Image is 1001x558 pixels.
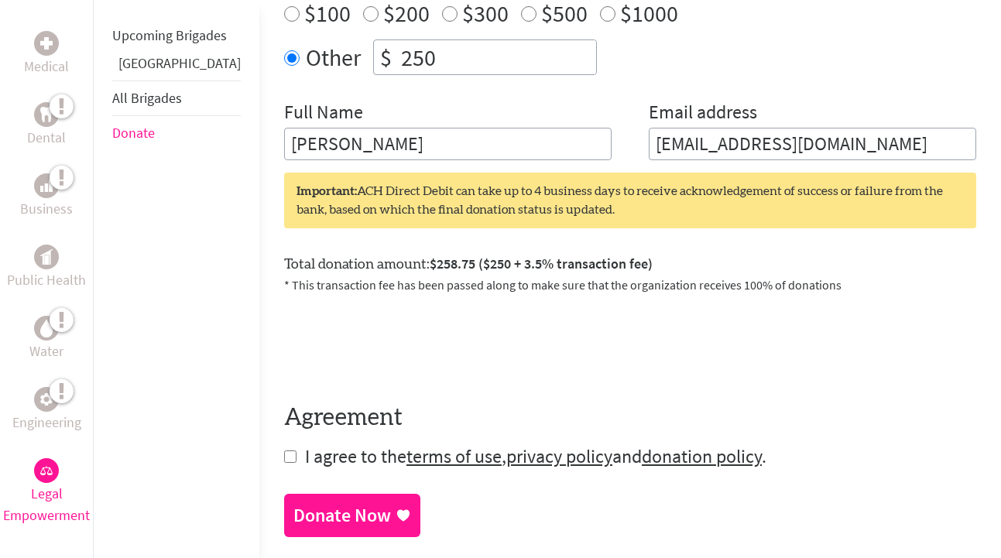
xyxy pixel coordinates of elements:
[118,54,241,72] a: [GEOGRAPHIC_DATA]
[112,124,155,142] a: Donate
[7,269,86,291] p: Public Health
[430,255,653,272] span: $258.75 ($250 + 3.5% transaction fee)
[306,39,361,75] label: Other
[112,80,241,116] li: All Brigades
[506,444,612,468] a: privacy policy
[7,245,86,291] a: Public HealthPublic Health
[34,316,59,341] div: Water
[12,412,81,433] p: Engineering
[40,393,53,406] img: Engineering
[112,26,227,44] a: Upcoming Brigades
[649,128,976,160] input: Your Email
[24,31,69,77] a: MedicalMedical
[398,40,596,74] input: Enter Amount
[284,173,976,228] div: ACH Direct Debit can take up to 4 business days to receive acknowledgement of success or failure ...
[40,466,53,475] img: Legal Empowerment
[293,503,391,528] div: Donate Now
[12,387,81,433] a: EngineeringEngineering
[34,387,59,412] div: Engineering
[34,31,59,56] div: Medical
[20,173,73,220] a: BusinessBusiness
[40,180,53,192] img: Business
[374,40,398,74] div: $
[40,249,53,265] img: Public Health
[3,483,90,526] p: Legal Empowerment
[27,127,66,149] p: Dental
[642,444,762,468] a: donation policy
[34,102,59,127] div: Dental
[297,185,357,197] strong: Important:
[406,444,502,468] a: terms of use
[3,458,90,526] a: Legal EmpowermentLegal Empowerment
[284,404,976,432] h4: Agreement
[112,116,241,150] li: Donate
[40,107,53,122] img: Dental
[34,173,59,198] div: Business
[29,341,63,362] p: Water
[112,19,241,53] li: Upcoming Brigades
[34,245,59,269] div: Public Health
[20,198,73,220] p: Business
[284,128,612,160] input: Enter Full Name
[649,100,757,128] label: Email address
[40,319,53,337] img: Water
[284,276,976,294] p: * This transaction fee has been passed along to make sure that the organization receives 100% of ...
[284,100,363,128] label: Full Name
[284,313,519,373] iframe: reCAPTCHA
[40,37,53,50] img: Medical
[34,458,59,483] div: Legal Empowerment
[24,56,69,77] p: Medical
[112,89,182,107] a: All Brigades
[305,444,766,468] span: I agree to the , and .
[27,102,66,149] a: DentalDental
[29,316,63,362] a: WaterWater
[284,494,420,537] a: Donate Now
[284,253,653,276] label: Total donation amount:
[112,53,241,80] li: Greece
